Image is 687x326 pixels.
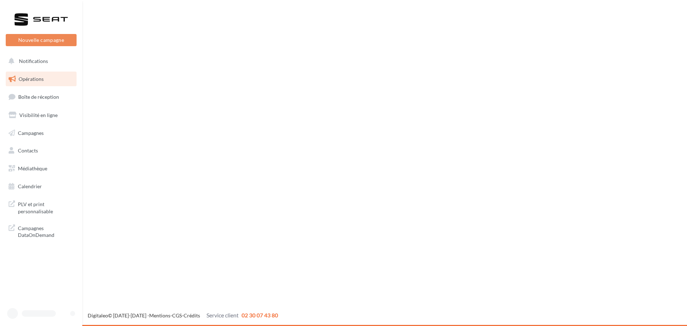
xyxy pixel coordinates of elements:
[19,58,48,64] span: Notifications
[4,126,78,141] a: Campagnes
[4,54,75,69] button: Notifications
[88,312,108,318] a: Digitaleo
[19,112,58,118] span: Visibilité en ligne
[18,147,38,154] span: Contacts
[4,143,78,158] a: Contacts
[4,220,78,242] a: Campagnes DataOnDemand
[88,312,278,318] span: © [DATE]-[DATE] - - -
[18,199,74,215] span: PLV et print personnalisable
[4,179,78,194] a: Calendrier
[149,312,170,318] a: Mentions
[4,161,78,176] a: Médiathèque
[18,165,47,171] span: Médiathèque
[242,312,278,318] span: 02 30 07 43 80
[19,76,44,82] span: Opérations
[4,196,78,218] a: PLV et print personnalisable
[172,312,182,318] a: CGS
[6,34,77,46] button: Nouvelle campagne
[18,94,59,100] span: Boîte de réception
[4,89,78,104] a: Boîte de réception
[206,312,239,318] span: Service client
[18,130,44,136] span: Campagnes
[18,183,42,189] span: Calendrier
[4,108,78,123] a: Visibilité en ligne
[4,72,78,87] a: Opérations
[184,312,200,318] a: Crédits
[18,223,74,239] span: Campagnes DataOnDemand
